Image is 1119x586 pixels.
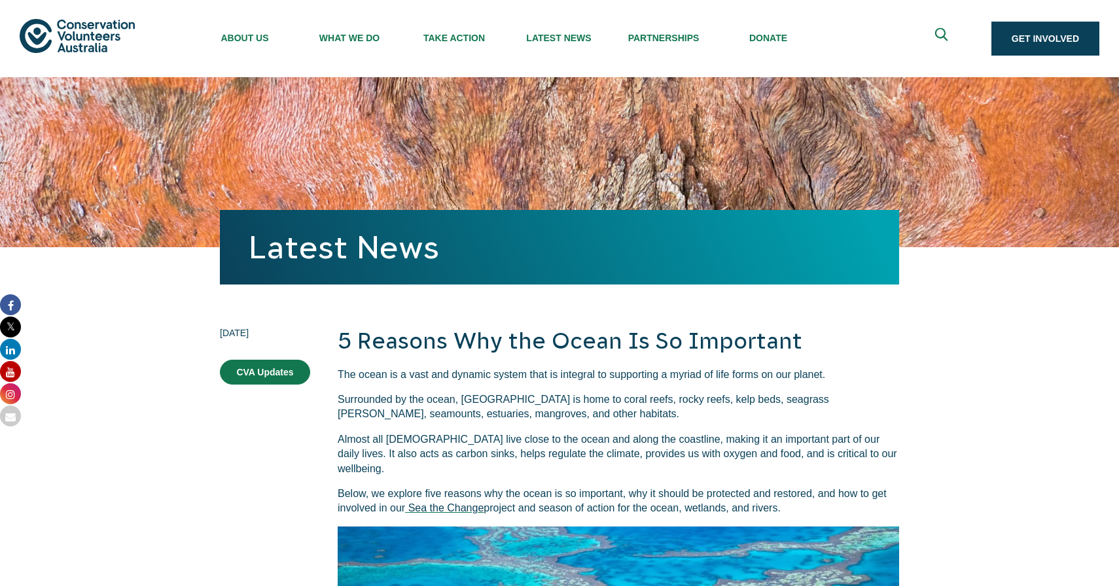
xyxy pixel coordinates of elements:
span: Take Action [402,33,506,43]
h2: 5 Reasons Why the Ocean Is So Important [338,326,899,357]
a: Latest News [249,230,439,265]
span: What We Do [297,33,402,43]
span: Surrounded by the ocean, [GEOGRAPHIC_DATA] is home to coral reefs, rocky reefs, kelp beds, seagra... [338,394,829,419]
span: Sea the Change [408,502,484,513]
a: Sea the Change [405,502,484,513]
span: Donate [716,33,821,43]
a: Get Involved [991,22,1099,56]
span: The ocean is a vast and dynamic system that is integral to supporting a myriad of life forms on o... [338,369,825,380]
span: Expand search box [934,28,951,50]
span: project and season of action for the ocean, wetlands, and rivers. [484,502,781,513]
a: CVA Updates [220,360,310,385]
img: logo.svg [20,19,135,52]
span: Below, we explore five reasons why the ocean is so important, why it should be protected and rest... [338,488,887,513]
span: Partnerships [611,33,716,43]
span: Almost all [DEMOGRAPHIC_DATA] live close to the ocean and along the coastline, making it an impor... [338,434,897,474]
span: About Us [192,33,297,43]
span: Latest News [506,33,611,43]
button: Expand search box Close search box [927,23,959,54]
time: [DATE] [220,326,310,340]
